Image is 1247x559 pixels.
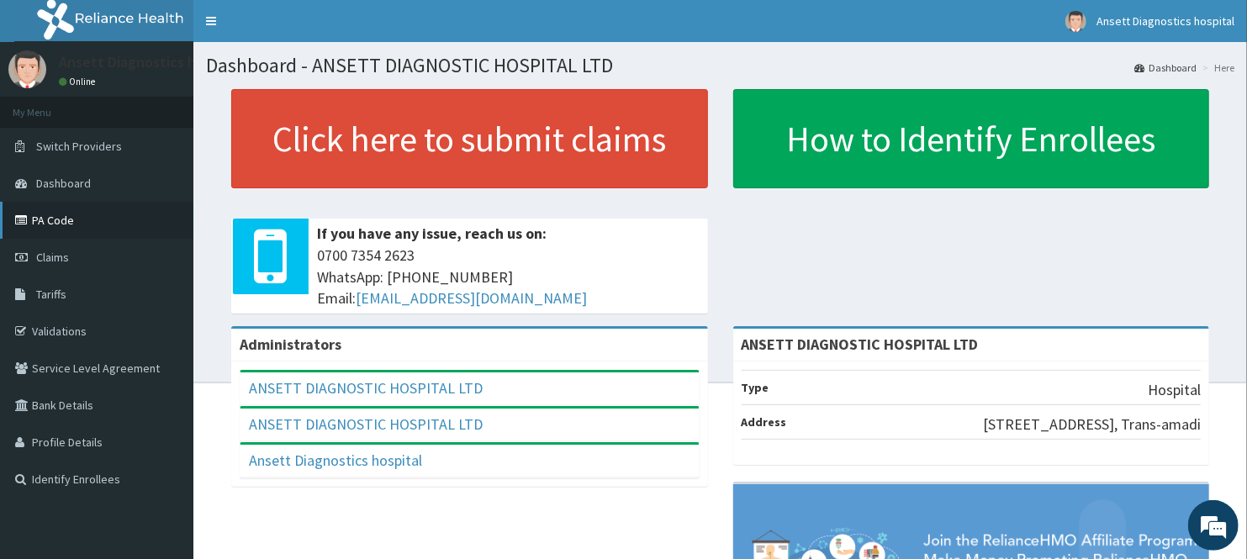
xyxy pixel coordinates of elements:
b: Administrators [240,335,341,354]
p: Hospital [1148,379,1201,401]
a: Dashboard [1134,61,1197,75]
img: User Image [8,50,46,88]
h1: Dashboard - ANSETT DIAGNOSTIC HOSPITAL LTD [206,55,1234,76]
a: Online [59,76,99,87]
img: User Image [1065,11,1086,32]
a: Ansett Diagnostics hospital [249,451,422,470]
span: Ansett Diagnostics hospital [1096,13,1234,29]
li: Here [1198,61,1234,75]
a: Click here to submit claims [231,89,708,188]
p: Ansett Diagnostics hospital [59,55,241,70]
span: Tariffs [36,287,66,302]
a: ANSETT DIAGNOSTIC HOSPITAL LTD [249,414,483,434]
b: Type [742,380,769,395]
strong: ANSETT DIAGNOSTIC HOSPITAL LTD [742,335,979,354]
a: ANSETT DIAGNOSTIC HOSPITAL LTD [249,378,483,398]
span: Dashboard [36,176,91,191]
span: Claims [36,250,69,265]
a: How to Identify Enrollees [733,89,1210,188]
p: [STREET_ADDRESS], Trans-amadi [983,414,1201,435]
span: Switch Providers [36,139,122,154]
b: Address [742,414,787,430]
span: 0700 7354 2623 WhatsApp: [PHONE_NUMBER] Email: [317,245,700,309]
b: If you have any issue, reach us on: [317,224,547,243]
a: [EMAIL_ADDRESS][DOMAIN_NAME] [356,288,587,308]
